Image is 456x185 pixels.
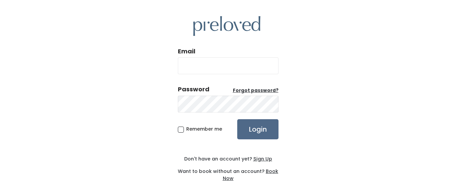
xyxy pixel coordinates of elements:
[193,16,260,36] img: preloved logo
[186,126,222,132] span: Remember me
[178,163,278,182] div: Want to book without an account?
[253,155,272,162] u: Sign Up
[178,85,209,94] div: Password
[223,168,278,182] a: Book Now
[178,47,195,56] label: Email
[178,155,278,163] div: Don't have an account yet?
[233,87,278,94] a: Forgot password?
[237,119,278,139] input: Login
[252,155,272,162] a: Sign Up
